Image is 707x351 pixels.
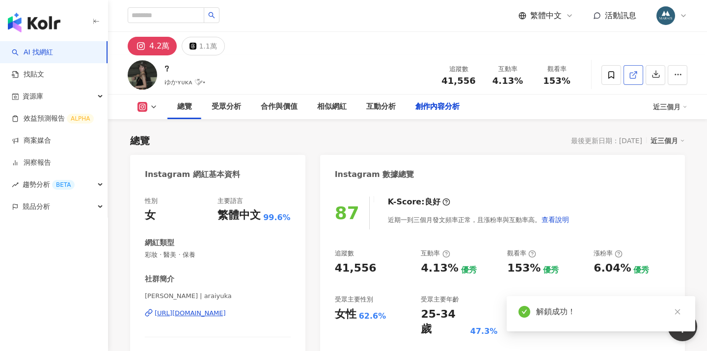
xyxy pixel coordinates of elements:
a: 洞察報告 [12,158,51,168]
div: 解鎖成功！ [536,306,683,318]
div: 47.3% [470,326,498,337]
div: 總覽 [130,134,150,148]
div: 4.2萬 [149,39,169,53]
span: 153% [543,76,571,86]
span: 活動訊息 [605,11,636,20]
div: Instagram 數據總覽 [335,169,414,180]
a: [URL][DOMAIN_NAME] [145,309,291,318]
span: [PERSON_NAME] | araiyuka [145,292,291,301]
span: ゆかʏᴜᴋᴀ ♡̆̈ ༘⋆ [164,78,206,86]
a: searchAI 找網紅 [12,48,53,57]
div: 153% [507,261,541,276]
div: Instagram 網紅基本資料 [145,169,240,180]
div: 受眾主要年齡 [421,295,459,304]
div: ?ིྀ [164,62,206,75]
div: 漲粉率 [594,249,623,258]
span: 資源庫 [23,85,43,107]
div: 87 [335,203,359,223]
div: 社群簡介 [145,274,174,284]
div: K-Score : [388,197,450,207]
div: 觀看率 [507,249,536,258]
div: [URL][DOMAIN_NAME] [155,309,226,318]
div: 互動分析 [366,101,396,113]
span: rise [12,181,19,188]
button: 1.1萬 [182,37,224,55]
div: BETA [52,180,75,190]
span: 彩妝 · 醫美 · 保養 [145,251,291,259]
div: 商業合作內容覆蓋比例 [507,295,571,304]
a: 商案媒合 [12,136,51,146]
button: 查看說明 [541,210,570,229]
div: 相似網紅 [317,101,347,113]
div: 近期一到三個月發文頻率正常，且漲粉率與互動率高。 [388,210,570,229]
div: 4.13% [421,261,458,276]
span: 查看說明 [542,216,569,224]
div: 1.1萬 [199,39,217,53]
div: 追蹤數 [440,64,477,74]
div: 創作內容分析 [415,101,460,113]
button: 4.2萬 [128,37,177,55]
div: 優秀 [461,265,477,276]
div: 62.6% [359,311,386,322]
div: 6.04% [594,261,631,276]
div: 性別 [145,197,158,205]
span: 繁體中文 [530,10,562,21]
span: 競品分析 [23,196,50,218]
span: search [208,12,215,19]
img: logo [8,13,60,32]
img: KOL Avatar [128,60,157,90]
div: 41,556 [335,261,377,276]
div: 互動率 [489,64,526,74]
div: 網紅類型 [145,238,174,248]
div: 主要語言 [218,197,243,205]
div: 優秀 [633,265,649,276]
a: 找貼文 [12,70,44,79]
span: check-circle [518,306,530,318]
div: 總覽 [177,101,192,113]
div: 近三個月 [651,134,685,147]
div: 互動率 [421,249,450,258]
span: 41,556 [441,75,475,86]
div: 受眾主要性別 [335,295,373,304]
div: 女性 [335,307,356,322]
span: 99.6% [263,212,291,223]
div: 良好 [425,197,440,207]
img: 358735463_652854033541749_1509380869568117342_n.jpg [656,6,675,25]
div: 女 [145,208,156,223]
span: close [674,308,681,315]
span: 4.13% [492,76,523,86]
div: 優秀 [543,265,559,276]
div: 追蹤數 [335,249,354,258]
a: 效益預測報告ALPHA [12,114,94,124]
div: 合作與價值 [261,101,298,113]
div: 受眾分析 [212,101,241,113]
span: 趨勢分析 [23,174,75,196]
div: 最後更新日期：[DATE] [571,137,642,145]
div: 觀看率 [538,64,575,74]
div: 25-34 歲 [421,307,467,337]
div: 繁體中文 [218,208,261,223]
